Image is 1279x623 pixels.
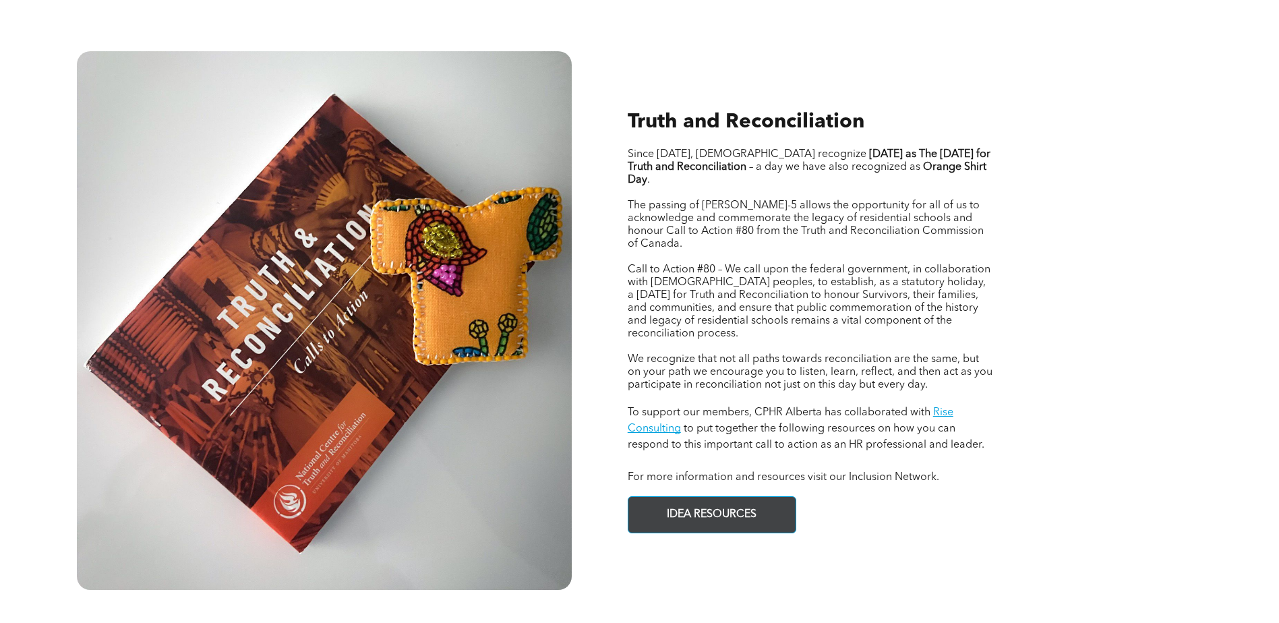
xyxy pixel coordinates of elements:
strong: Orange Shirt Day [628,162,986,185]
span: . [647,175,650,185]
span: For more information and resources visit our Inclusion Network. [628,472,939,483]
span: We recognize that not all paths towards reconciliation are the same, but on your path we encourag... [628,354,992,390]
span: – a day we have also recognized as [749,162,920,173]
span: to put together the following resources on how you can respond to this important call to action a... [628,423,984,450]
a: IDEA RESOURCES [628,496,796,533]
span: Truth and Reconciliation [628,112,864,132]
span: To support our members, CPHR Alberta has collaborated with [628,407,930,418]
span: Call to Action #80 – We call upon the federal government, in collaboration with [DEMOGRAPHIC_DATA... [628,264,990,339]
span: IDEA RESOURCES [662,502,761,528]
span: The passing of [PERSON_NAME]-5 allows the opportunity for all of us to acknowledge and commemorat... [628,200,984,249]
span: Since [DATE], [DEMOGRAPHIC_DATA] recognize [628,149,866,160]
